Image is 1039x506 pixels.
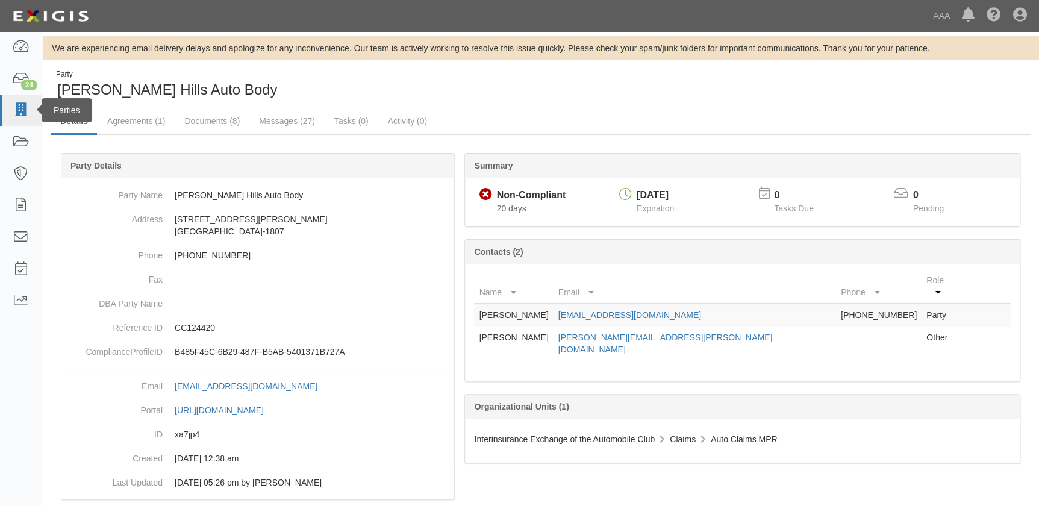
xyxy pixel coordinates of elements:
img: logo-5460c22ac91f19d4615b14bd174203de0afe785f0fc80cf4dbbc73dc1793850b.png [9,5,92,27]
p: 0 [913,189,959,202]
dt: ComplianceProfileID [66,340,163,358]
span: Since 08/06/2025 [496,204,526,213]
a: [EMAIL_ADDRESS][DOMAIN_NAME] [175,381,331,391]
i: Non-Compliant [479,189,491,201]
dt: ID [66,422,163,440]
dd: xa7jp4 [66,422,449,446]
span: [PERSON_NAME] Hills Auto Body [57,81,277,98]
td: Other [922,326,963,361]
dt: Email [66,374,163,392]
div: Non-Compliant [496,189,566,202]
th: Role [922,269,963,304]
th: Phone [836,269,922,304]
span: Claims [670,434,696,444]
dd: 02/12/2024 05:26 pm by Benjamin Tully [66,470,449,495]
a: [EMAIL_ADDRESS][DOMAIN_NAME] [558,310,701,320]
a: Tasks (0) [325,109,378,133]
dt: Last Updated [66,470,163,489]
dd: [PHONE_NUMBER] [66,243,449,267]
span: Expiration [637,204,674,213]
b: Party Details [70,161,122,170]
a: Documents (8) [175,109,249,133]
a: [PERSON_NAME][EMAIL_ADDRESS][PERSON_NAME][DOMAIN_NAME] [558,333,773,354]
div: Puente Hills Auto Body [51,69,532,100]
a: Activity (0) [379,109,436,133]
th: Email [554,269,836,304]
td: [PERSON_NAME] [474,304,553,326]
p: CC124420 [175,322,449,334]
dt: DBA Party Name [66,292,163,310]
div: [DATE] [637,189,674,202]
a: Agreements (1) [98,109,174,133]
dd: [PERSON_NAME] Hills Auto Body [66,183,449,207]
span: Auto Claims MPR [711,434,777,444]
b: Contacts (2) [474,247,523,257]
a: Messages (27) [250,109,324,133]
p: 0 [774,189,828,202]
span: Tasks Due [774,204,813,213]
b: Summary [474,161,513,170]
div: Parties [42,98,92,122]
b: Organizational Units (1) [474,402,569,411]
dt: Phone [66,243,163,261]
th: Name [474,269,553,304]
dd: [STREET_ADDRESS][PERSON_NAME] [GEOGRAPHIC_DATA]-1807 [66,207,449,243]
td: Party [922,304,963,326]
dd: 03/10/2023 12:38 am [66,446,449,470]
div: Party [56,69,277,80]
span: Pending [913,204,944,213]
div: 24 [21,80,37,90]
td: [PHONE_NUMBER] [836,304,922,326]
dt: Address [66,207,163,225]
td: [PERSON_NAME] [474,326,553,361]
p: B485F45C-6B29-487F-B5AB-5401371B727A [175,346,449,358]
a: [URL][DOMAIN_NAME] [175,405,277,415]
dt: Party Name [66,183,163,201]
dt: Portal [66,398,163,416]
dt: Created [66,446,163,464]
span: Interinsurance Exchange of the Automobile Club [474,434,655,444]
div: [EMAIL_ADDRESS][DOMAIN_NAME] [175,380,317,392]
a: AAA [927,4,956,28]
dt: Reference ID [66,316,163,334]
i: Help Center - Complianz [987,8,1001,23]
div: We are experiencing email delivery delays and apologize for any inconvenience. Our team is active... [42,42,1039,54]
dt: Fax [66,267,163,286]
